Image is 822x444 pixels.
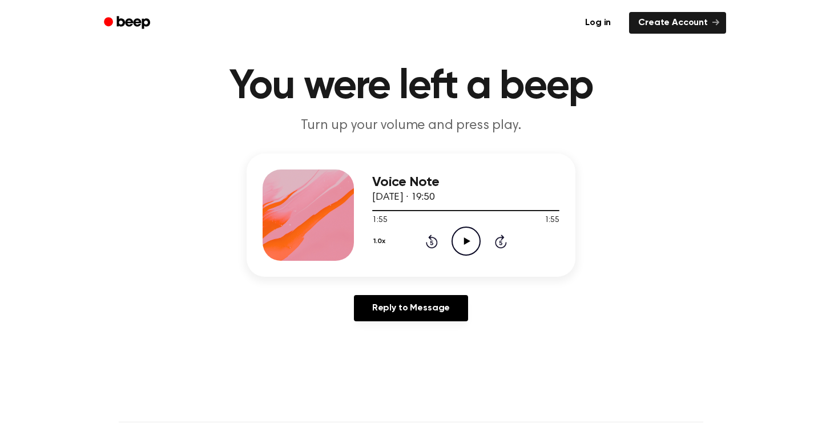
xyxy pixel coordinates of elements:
a: Create Account [629,12,726,34]
h3: Voice Note [372,175,559,190]
p: Turn up your volume and press play. [192,116,630,135]
span: 1:55 [372,215,387,227]
span: 1:55 [545,215,559,227]
a: Reply to Message [354,295,468,321]
button: 1.0x [372,232,389,251]
span: [DATE] · 19:50 [372,192,435,203]
a: Log in [574,10,622,36]
a: Beep [96,12,160,34]
h1: You were left a beep [119,66,703,107]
